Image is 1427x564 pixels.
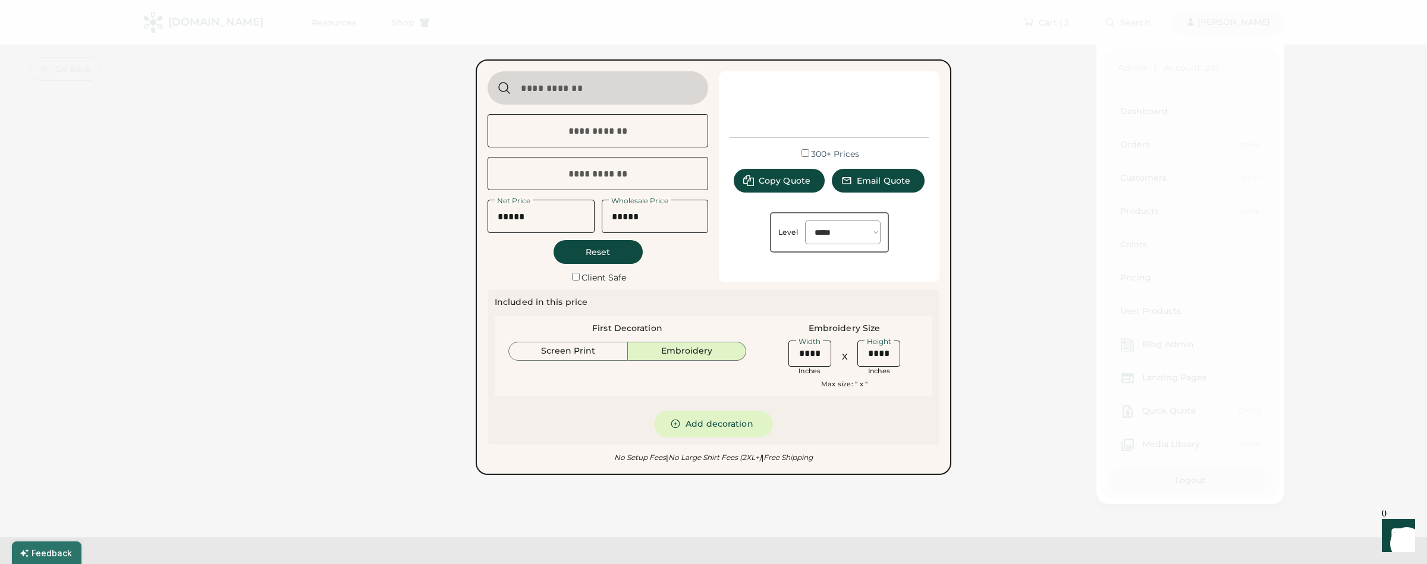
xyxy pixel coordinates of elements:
label: Client Safe [582,272,626,283]
div: Height [865,338,894,345]
div: Inches [799,367,821,376]
font: | [762,453,763,462]
button: Screen Print [508,342,628,361]
button: Email Quote [832,169,925,193]
div: X [842,351,847,363]
button: Reset [554,240,643,264]
div: Embroidery Size [809,323,881,335]
div: Width [796,338,823,345]
div: Included in this price [495,297,587,308]
div: Net Price [495,197,533,204]
button: Embroidery [628,342,747,361]
button: Add decoration [654,411,773,437]
iframe: Front Chat [1371,511,1422,562]
font: | [666,453,668,462]
em: No Setup Fees [614,453,666,462]
div: Wholesale Price [609,197,671,204]
div: First Decoration [592,323,662,335]
em: No Large Shirt Fees (2XL+) [666,453,761,462]
span: Email Quote [857,177,910,185]
div: Level [778,228,799,237]
em: Free Shipping [762,453,813,462]
label: 300+ Prices [811,149,859,159]
div: Max size: " x " [821,380,868,389]
span: Copy Quote [759,177,810,185]
button: Copy Quote [734,169,825,193]
div: Inches [868,367,891,376]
